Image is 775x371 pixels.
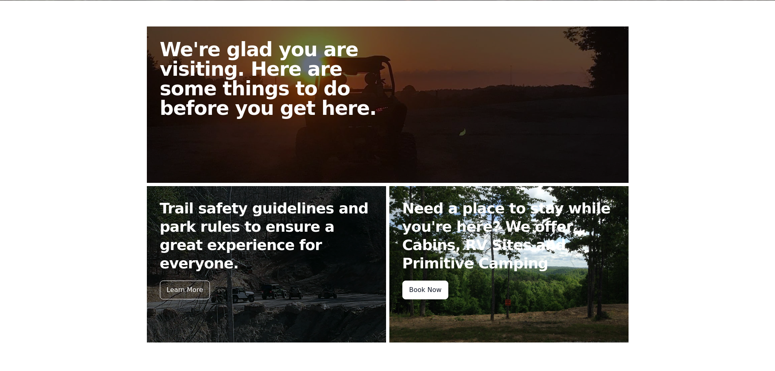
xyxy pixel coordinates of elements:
[402,281,449,299] div: Book Now
[402,199,616,272] h2: Need a place to stay while you're here? We offer Cabins, RV Sites and Primitive Camping
[389,186,629,342] a: Need a place to stay while you're here? We offer Cabins, RV Sites and Primitive Camping Book Now
[147,186,386,342] a: Trail safety guidelines and park rules to ensure a great experience for everyone. Learn More
[147,26,629,183] a: We're glad you are visiting. Here are some things to do before you get here.
[160,40,394,118] h2: We're glad you are visiting. Here are some things to do before you get here.
[160,199,373,272] h2: Trail safety guidelines and park rules to ensure a great experience for everyone.
[160,281,210,299] div: Learn More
